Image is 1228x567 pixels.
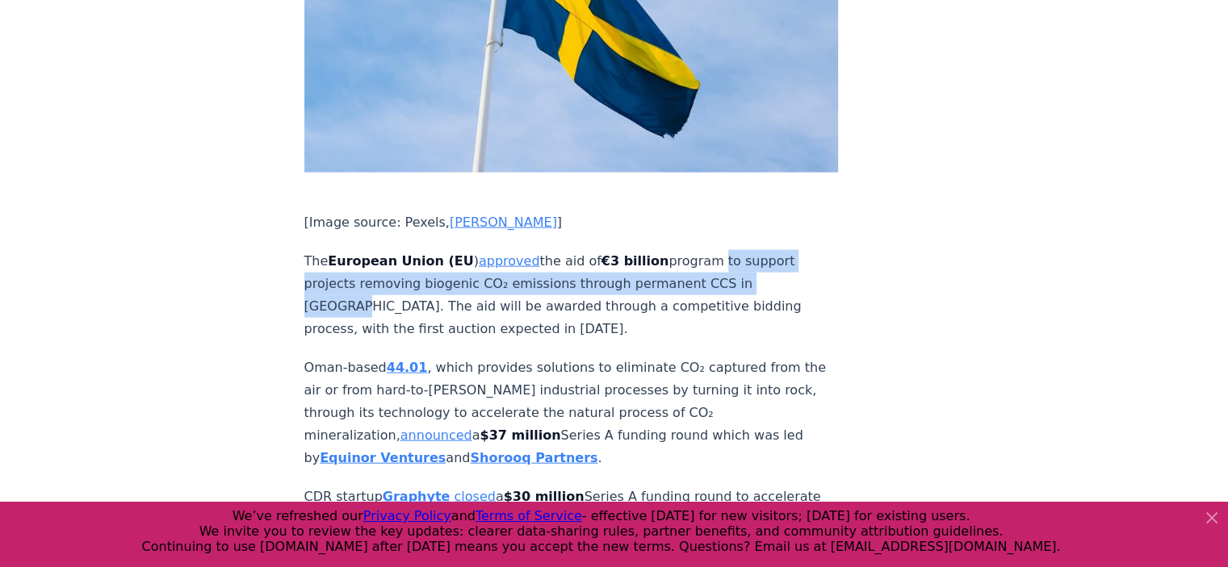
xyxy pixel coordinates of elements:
[304,250,839,340] p: The ) the aid of program to support projects removing biogenic CO₂ emissions through permanent CC...
[480,427,561,443] strong: $37 million
[450,215,557,230] a: [PERSON_NAME]
[479,253,540,269] a: approved
[504,489,585,504] strong: $30 million
[304,211,839,234] p: [Image source: Pexels, ]
[328,253,473,269] strong: European Union (EU
[601,253,669,269] strong: €3 billion
[454,489,495,504] a: closed
[387,360,428,375] a: 44.01
[470,450,597,465] a: Shorooq Partners
[400,427,472,443] a: announced
[320,450,446,465] a: Equinor Ventures
[304,356,839,469] p: Oman-based , which provides solutions to eliminate CO₂ captured from the air or from hard-to-[PER...
[383,489,451,504] a: Graphyte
